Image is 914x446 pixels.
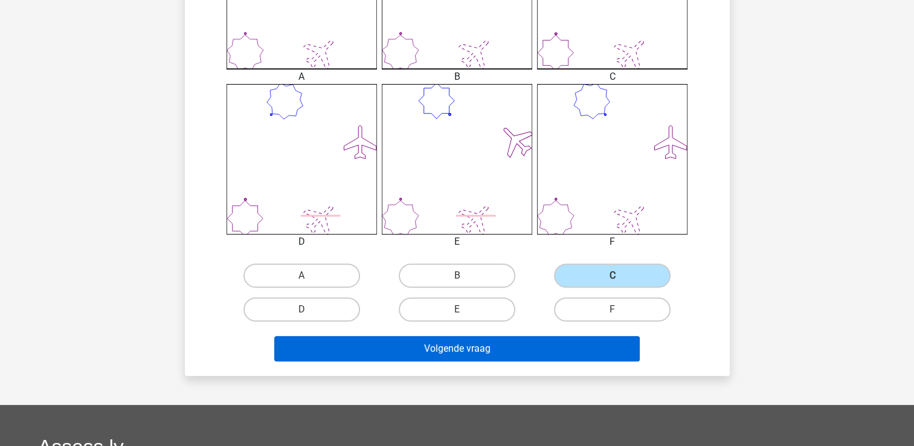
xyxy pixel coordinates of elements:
label: D [243,297,360,322]
div: D [217,234,386,249]
div: C [528,69,697,84]
label: C [554,263,671,288]
label: A [243,263,360,288]
div: A [217,69,386,84]
button: Volgende vraag [274,336,640,361]
div: B [373,69,541,84]
label: F [554,297,671,322]
label: B [399,263,515,288]
div: F [528,234,697,249]
div: E [373,234,541,249]
label: E [399,297,515,322]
